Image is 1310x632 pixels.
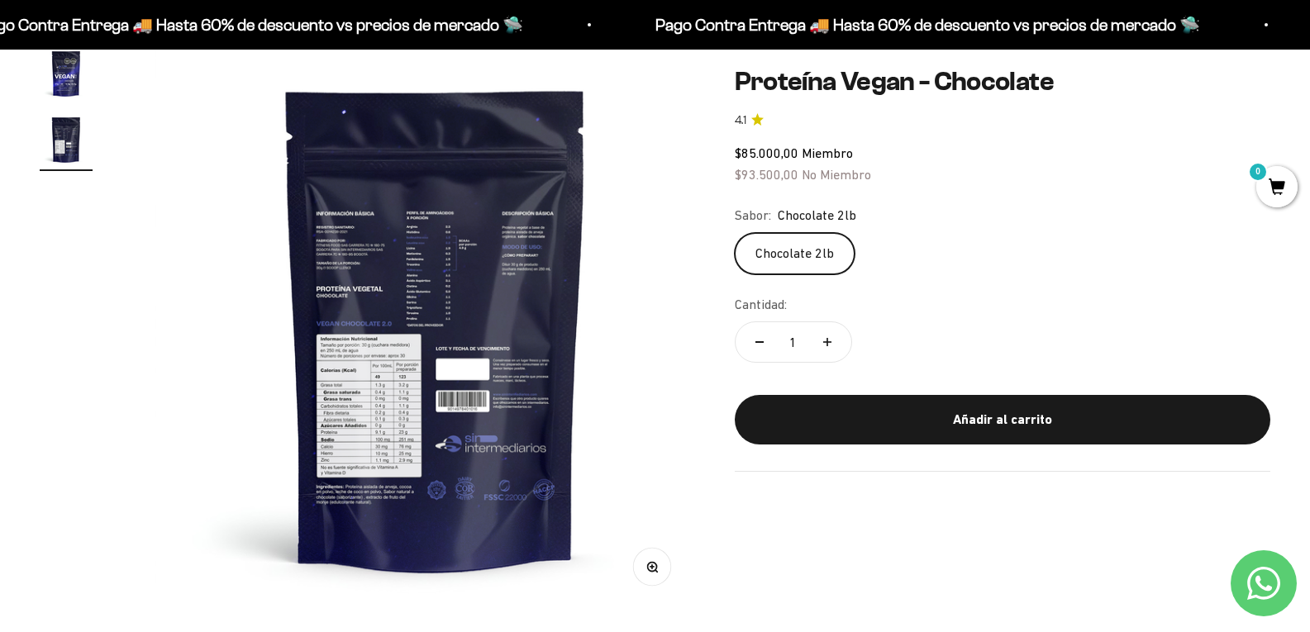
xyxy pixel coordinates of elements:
button: Ir al artículo 1 [40,47,93,105]
button: Ir al artículo 2 [40,113,93,171]
img: Proteína Vegan - Chocolate [40,47,93,100]
input: Otra (por favor especifica) [55,249,341,276]
span: Chocolate 2lb [778,205,856,226]
p: Pago Contra Entrega 🚚 Hasta 60% de descuento vs precios de mercado 🛸 [650,12,1194,38]
div: Comparativa con otros productos similares [20,215,342,244]
a: 0 [1256,179,1298,197]
span: No Miembro [802,166,871,181]
div: País de origen de ingredientes [20,149,342,178]
div: Detalles sobre ingredientes "limpios" [20,116,342,145]
button: Enviar [269,285,342,313]
div: Certificaciones de calidad [20,182,342,211]
p: Para decidirte a comprar este suplemento, ¿qué información específica sobre su pureza, origen o c... [20,26,342,102]
h1: Proteína Vegan - Chocolate [735,66,1270,97]
a: 4.14.1 de 5.0 estrellas [735,111,1270,129]
mark: 0 [1248,162,1268,182]
div: Añadir al carrito [768,409,1237,430]
span: Miembro [802,145,853,160]
label: Cantidad: [735,294,787,316]
span: 4.1 [735,111,746,129]
legend: Sabor: [735,205,771,226]
img: Proteína Vegan - Chocolate [155,47,717,610]
img: Proteína Vegan - Chocolate [40,113,93,166]
span: $85.000,00 [735,145,798,160]
button: Reducir cantidad [736,322,784,362]
button: Aumentar cantidad [803,322,851,362]
span: $93.500,00 [735,166,798,181]
button: Añadir al carrito [735,395,1270,444]
span: Enviar [271,285,341,313]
